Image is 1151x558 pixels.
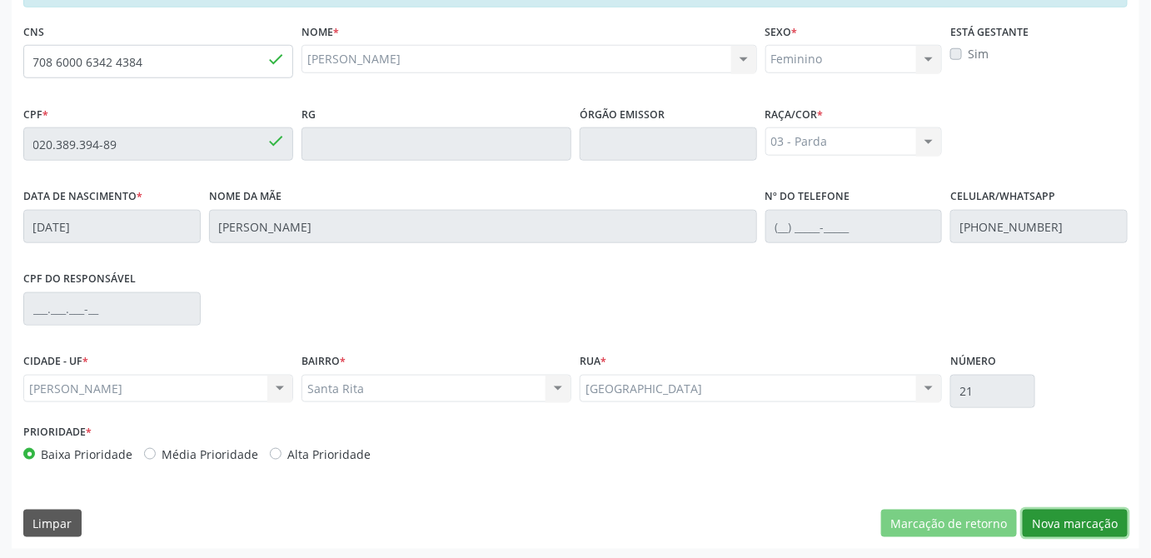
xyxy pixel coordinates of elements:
label: RG [301,102,316,127]
label: Número [950,349,996,375]
label: Raça/cor [765,102,824,127]
label: Está gestante [950,19,1029,45]
label: Órgão emissor [580,102,665,127]
input: (__) _____-_____ [765,210,943,243]
button: Nova marcação [1023,510,1128,538]
input: __/__/____ [23,210,201,243]
label: Baixa Prioridade [41,446,132,463]
span: done [267,132,285,150]
label: Nome da mãe [209,184,282,210]
input: ___.___.___-__ [23,292,201,326]
label: BAIRRO [301,349,346,375]
label: Nº do Telefone [765,184,850,210]
label: CPF do responsável [23,267,136,292]
label: Alta Prioridade [287,446,371,463]
span: done [267,50,285,68]
label: Média Prioridade [162,446,258,463]
label: Nome [301,19,339,45]
label: CPF [23,102,48,127]
label: Sexo [765,19,798,45]
label: Prioridade [23,420,92,446]
label: CNS [23,19,44,45]
label: Rua [580,349,606,375]
button: Marcação de retorno [881,510,1017,538]
input: (__) _____-_____ [950,210,1128,243]
label: Celular/WhatsApp [950,184,1055,210]
label: Data de nascimento [23,184,142,210]
label: CIDADE - UF [23,349,88,375]
label: Sim [968,45,989,62]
